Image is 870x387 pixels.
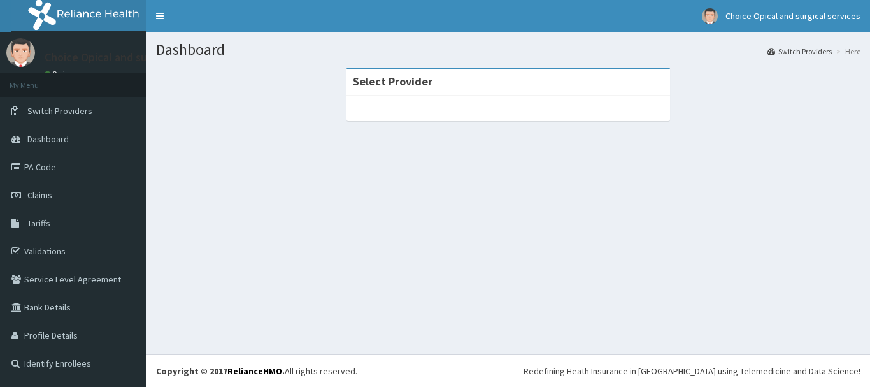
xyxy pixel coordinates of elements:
span: Switch Providers [27,105,92,117]
a: Switch Providers [767,46,832,57]
span: Choice Opical and surgical services [725,10,860,22]
a: Online [45,69,75,78]
div: Redefining Heath Insurance in [GEOGRAPHIC_DATA] using Telemedicine and Data Science! [524,365,860,377]
img: User Image [6,38,35,67]
footer: All rights reserved. [146,354,870,387]
strong: Copyright © 2017 . [156,365,285,377]
span: Tariffs [27,217,50,229]
span: Dashboard [27,133,69,145]
img: User Image [702,8,718,24]
strong: Select Provider [353,74,432,89]
span: Claims [27,189,52,201]
a: RelianceHMO [227,365,282,377]
h1: Dashboard [156,41,860,58]
p: Choice Opical and surgical services [45,52,217,63]
li: Here [833,46,860,57]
